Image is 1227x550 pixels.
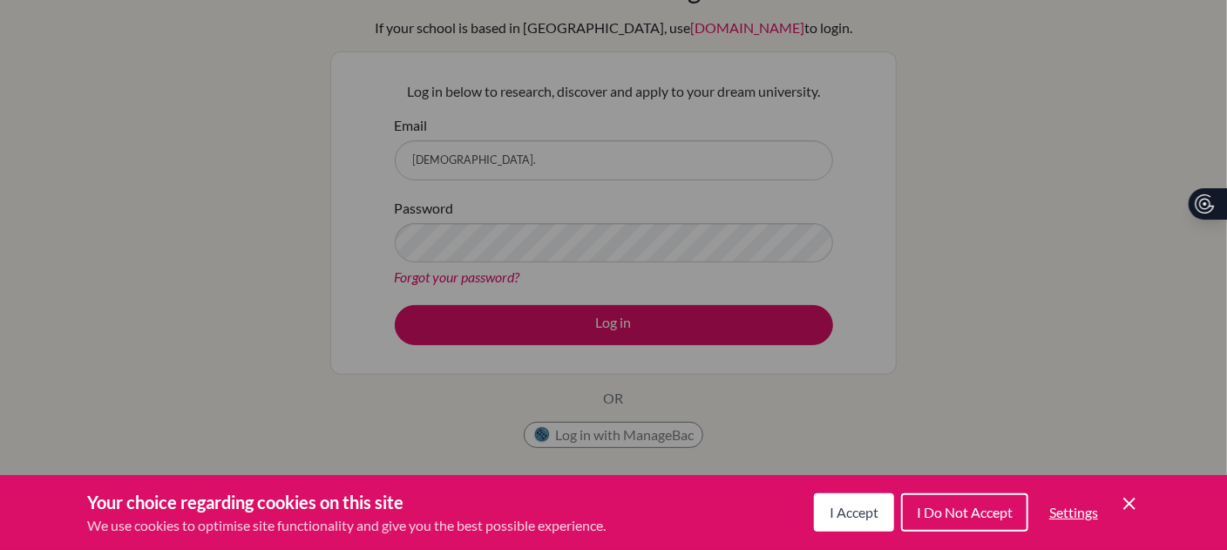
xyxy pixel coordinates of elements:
[814,493,894,532] button: I Accept
[1119,493,1140,514] button: Save and close
[830,504,878,520] span: I Accept
[1035,495,1112,530] button: Settings
[1049,504,1098,520] span: Settings
[87,515,606,536] p: We use cookies to optimise site functionality and give you the best possible experience.
[901,493,1028,532] button: I Do Not Accept
[87,489,606,515] h3: Your choice regarding cookies on this site
[917,504,1013,520] span: I Do Not Accept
